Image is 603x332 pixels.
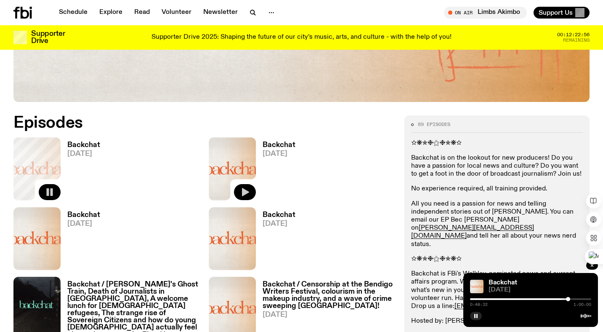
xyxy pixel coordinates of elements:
a: [EMAIL_ADDRESS][DOMAIN_NAME] [454,303,570,310]
a: Read [129,7,155,19]
span: Remaining [563,38,590,43]
p: All you need is a passion for news and telling independent stories out of [PERSON_NAME]. You can ... [411,200,583,249]
a: Backchat [489,279,517,286]
a: Newsletter [198,7,243,19]
h3: Backchat [263,142,295,149]
h2: Episodes [13,115,394,131]
span: [DATE] [263,220,295,228]
span: 00:12:22:56 [557,32,590,37]
a: Volunteer [157,7,197,19]
button: On AirLimbs Akimbo [444,7,527,19]
span: 1:00:00 [574,303,591,307]
p: ✫❋✯❉⚝❉✯❋✫ [411,255,583,263]
p: No experience required, all training provided. [411,185,583,193]
a: Backchat[DATE] [256,142,295,200]
span: [DATE] [263,150,295,158]
p: Supporter Drive 2025: Shaping the future of our city’s music, arts, and culture - with the help o... [151,34,452,41]
p: ✫❋✯❉⚝❉✯❋✫ [411,139,583,147]
a: Schedule [54,7,93,19]
a: [PERSON_NAME][EMAIL_ADDRESS][DOMAIN_NAME] [411,225,534,239]
span: 89 episodes [418,122,450,127]
a: Backchat[DATE] [61,142,100,200]
span: [DATE] [67,150,100,158]
span: [DATE] [489,287,591,293]
p: Backchat is on the lookout for new producers! Do you have a passion for local news and culture? D... [411,154,583,179]
h3: Backchat [67,142,100,149]
a: Backchat[DATE] [256,212,295,270]
span: [DATE] [67,220,100,228]
p: Backchat is FBi's Walkley-nominated news and current affairs program. We cover politics, arts, cu... [411,270,583,311]
span: 0:48:32 [470,303,488,307]
h3: Backchat / Censorship at the Bendigo Writers Festival, colourism in the makeup industry, and a wa... [263,281,394,310]
span: [DATE] [263,311,394,319]
p: Hosted by: [PERSON_NAME] and [PERSON_NAME] [411,317,583,325]
h3: Backchat [67,212,100,219]
a: Backchat[DATE] [61,212,100,270]
a: Explore [94,7,128,19]
button: Support Us [534,7,590,19]
h3: Backchat [263,212,295,219]
span: Support Us [539,9,573,16]
h3: Supporter Drive [31,30,65,45]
